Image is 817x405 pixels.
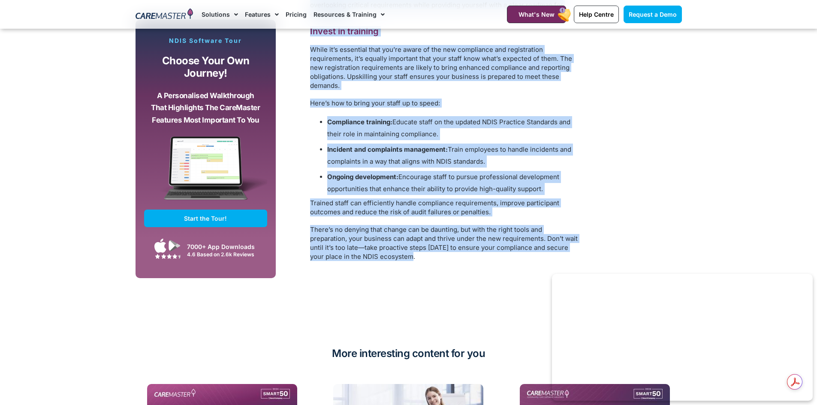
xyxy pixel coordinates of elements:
span: Help Centre [579,11,614,18]
span: Trained staff can efficiently handle compliance requirements, improve participant outcomes and re... [310,199,559,216]
iframe: Popup CTA [552,274,813,401]
span: Encourage staff to pursue professional development opportunities that enhance their ability to pr... [327,173,559,193]
span: There’s no denying that change can be daunting, but with the right tools and preparation, your bu... [310,225,578,261]
img: Google Play Store App Review Stars [155,254,181,259]
span: Train employees to handle incidents and complaints in a way that aligns with NDIS standards. [327,145,571,165]
div: 7000+ App Downloads [187,242,263,251]
h2: More interesting content for you [136,347,682,360]
span: Educate staff on the updated NDIS Practice Standards and their role in maintaining compliance. [327,118,570,138]
a: Help Centre [574,6,619,23]
p: Choose your own journey! [151,55,261,79]
span: Request a Demo [629,11,677,18]
img: CareMaster Logo [136,8,193,21]
span: Invest in training [310,26,379,36]
span: While it’s essential that you’re aware of the new compliance and registration requirements, it’s ... [310,45,572,90]
img: Google Play App Icon [169,239,181,252]
a: What's New [507,6,566,23]
div: 4.6 Based on 2.6k Reviews [187,251,263,258]
img: Apple App Store Icon [154,238,166,253]
a: Request a Demo [624,6,682,23]
span: What's New [519,11,555,18]
b: Incident and complaints management: [327,145,448,153]
p: NDIS Software Tour [144,37,268,45]
b: Ongoing development: [327,173,398,181]
p: A personalised walkthrough that highlights the CareMaster features most important to you [151,90,261,126]
b: Compliance training: [327,118,392,126]
img: CareMaster Software Mockup on Screen [144,136,268,210]
a: Start the Tour! [144,210,268,227]
span: Here’s how to bring your staff up to speed: [310,99,440,107]
span: Start the Tour! [184,215,227,222]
